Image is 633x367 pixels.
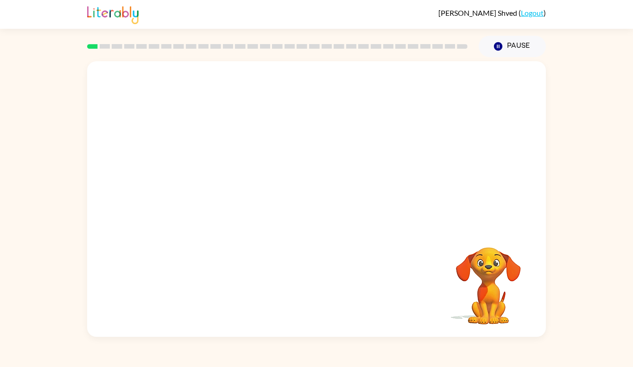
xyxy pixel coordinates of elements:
[87,4,139,24] img: Literably
[438,8,519,17] span: [PERSON_NAME] Shved
[521,8,544,17] a: Logout
[479,36,546,57] button: Pause
[442,233,535,326] video: Your browser must support playing .mp4 files to use Literably. Please try using another browser.
[438,8,546,17] div: ( )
